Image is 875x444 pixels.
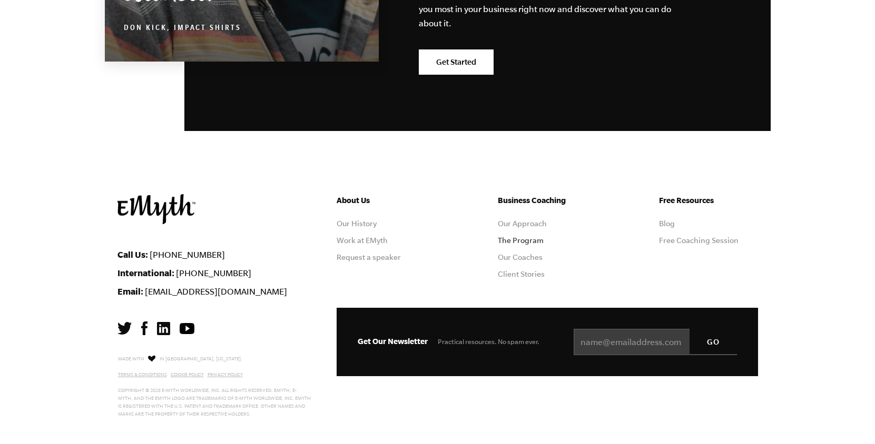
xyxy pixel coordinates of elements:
[822,393,875,444] iframe: Chat Widget
[117,322,132,335] img: Twitter
[124,25,241,33] cite: Don Kick, Impact Shirts
[659,236,739,245] a: Free Coaching Session
[498,270,545,278] a: Client Stories
[157,322,170,335] img: LinkedIn
[176,268,251,278] a: [PHONE_NUMBER]
[148,355,155,362] img: Love
[337,253,401,261] a: Request a speaker
[180,323,194,334] img: YouTube
[498,219,547,228] a: Our Approach
[498,194,597,207] h5: Business Coaching
[574,329,737,355] input: name@emailaddress.com
[208,372,243,377] a: Privacy Policy
[337,194,436,207] h5: About Us
[118,354,311,418] p: Made with in [GEOGRAPHIC_DATA], [US_STATE]. Copyright © 2025 E-Myth Worldwide, Inc. All rights re...
[498,253,543,261] a: Our Coaches
[117,286,143,296] strong: Email:
[118,372,167,377] a: Terms & Conditions
[358,337,428,346] span: Get Our Newsletter
[117,268,174,278] strong: International:
[419,49,494,75] a: Get Started
[117,249,148,259] strong: Call Us:
[498,236,544,245] a: The Program
[337,219,377,228] a: Our History
[659,194,758,207] h5: Free Resources
[438,338,539,346] span: Practical resources. No spam ever.
[117,194,195,224] img: EMyth
[141,321,148,335] img: Facebook
[337,236,388,245] a: Work at EMyth
[171,372,204,377] a: Cookie Policy
[690,329,737,354] input: GO
[659,219,675,228] a: Blog
[150,250,225,259] a: [PHONE_NUMBER]
[145,287,287,296] a: [EMAIL_ADDRESS][DOMAIN_NAME]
